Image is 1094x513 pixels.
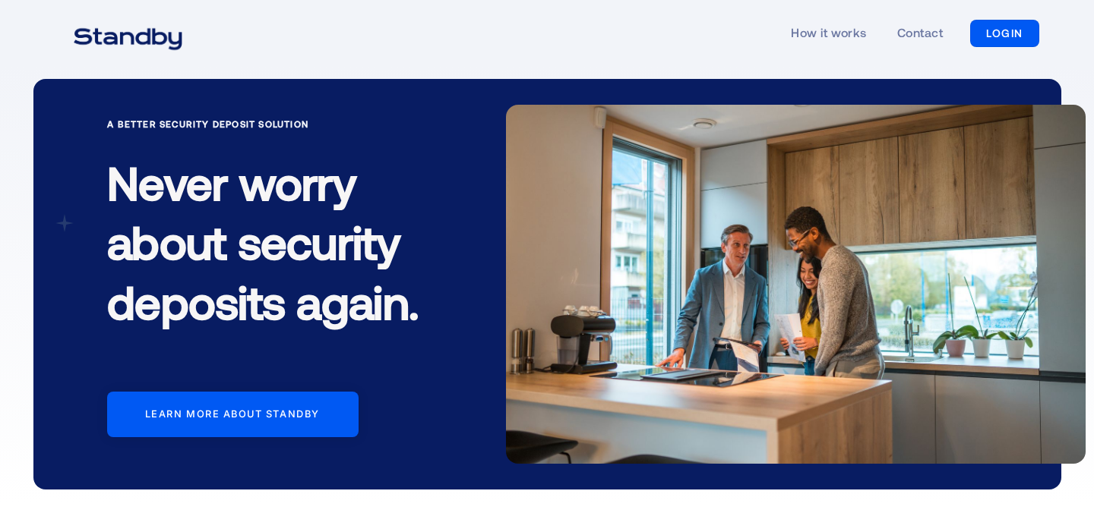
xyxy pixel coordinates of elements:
[970,20,1039,47] a: LOGIN
[145,408,320,420] div: Learn more about standby
[107,392,359,437] a: Learn more about standby
[107,140,482,355] h1: Never worry about security deposits again.
[107,116,482,131] div: A Better Security Deposit Solution
[55,18,201,49] a: home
